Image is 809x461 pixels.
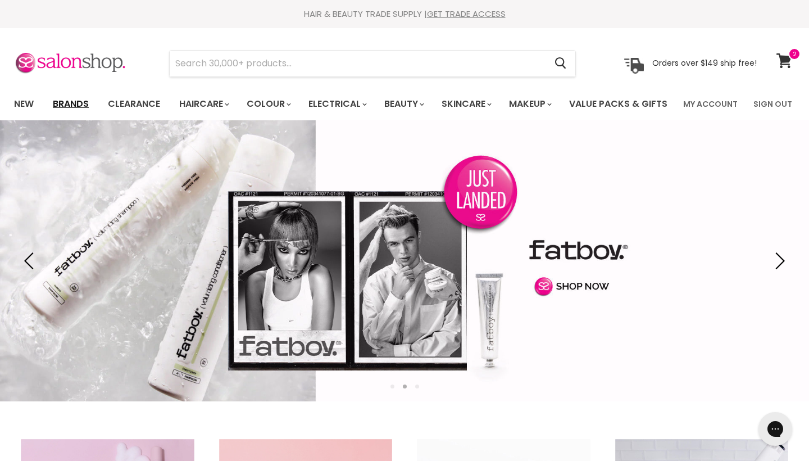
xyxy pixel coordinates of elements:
button: Search [546,51,575,76]
button: Previous [20,250,42,272]
p: Orders over $149 ship free! [652,58,757,68]
a: Skincare [433,92,498,116]
li: Page dot 3 [415,385,419,388]
ul: Main menu [6,88,676,120]
form: Product [169,50,576,77]
a: My Account [676,92,744,116]
a: Sign Out [747,92,799,116]
li: Page dot 2 [403,385,407,388]
a: Makeup [501,92,558,116]
input: Search [170,51,546,76]
a: Electrical [300,92,374,116]
a: Clearance [99,92,169,116]
a: Colour [238,92,298,116]
a: Value Packs & Gifts [561,92,676,116]
iframe: Gorgias live chat messenger [753,408,798,450]
a: Brands [44,92,97,116]
a: Beauty [376,92,431,116]
a: Haircare [171,92,236,116]
a: GET TRADE ACCESS [427,8,506,20]
a: New [6,92,42,116]
li: Page dot 1 [390,385,394,388]
button: Next [767,250,789,272]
